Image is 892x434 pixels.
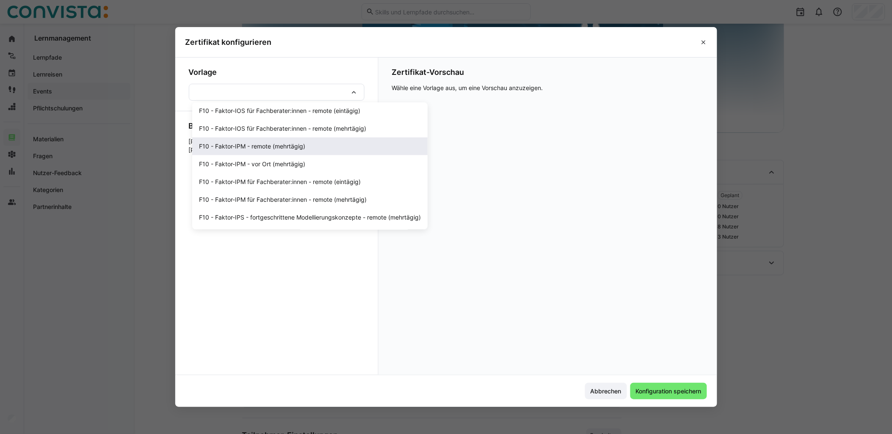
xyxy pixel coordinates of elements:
h3: Vorlage [189,68,365,77]
h3: Benutzerdefinierte [PERSON_NAME] [189,121,365,131]
span: F10 - Faktor-IOS für Fachberater:innen - remote (eintägig) [199,107,360,115]
span: F10 - Faktor-IOS für Fachberater:innen - remote (mehrtägig) [199,124,366,133]
span: F10 - Faktor-IPM - vor Ort (mehrtägig) [199,160,305,168]
button: Konfiguration speichern [630,383,707,400]
span: Konfiguration speichern [635,387,703,396]
span: F10 - Faktor-IPM für Fachberater:innen - remote (eintägig) [199,178,361,186]
span: F10 - Faktor-IPS - fortgeschrittene Modellierungskonzepte - remote (mehrtägig) [199,213,421,222]
span: Abbrechen [589,387,623,396]
p: Wähle eine Vorlage aus, um eine Vorschau anzuzeigen. [392,84,704,92]
p: [PERSON_NAME] eine Vorlage aus, um die benutzerdefinierten [PERSON_NAME] zu konfigurieren. [189,137,365,154]
h3: Zertifikat-Vorschau [392,68,704,77]
h3: Zertifikat konfigurieren [185,37,272,47]
button: Abbrechen [585,383,627,400]
span: F10 - Faktor-IPM für Fachberater:innen - remote (mehrtägig) [199,195,367,204]
span: F10 - Faktor-IPM - remote (mehrtägig) [199,142,305,151]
